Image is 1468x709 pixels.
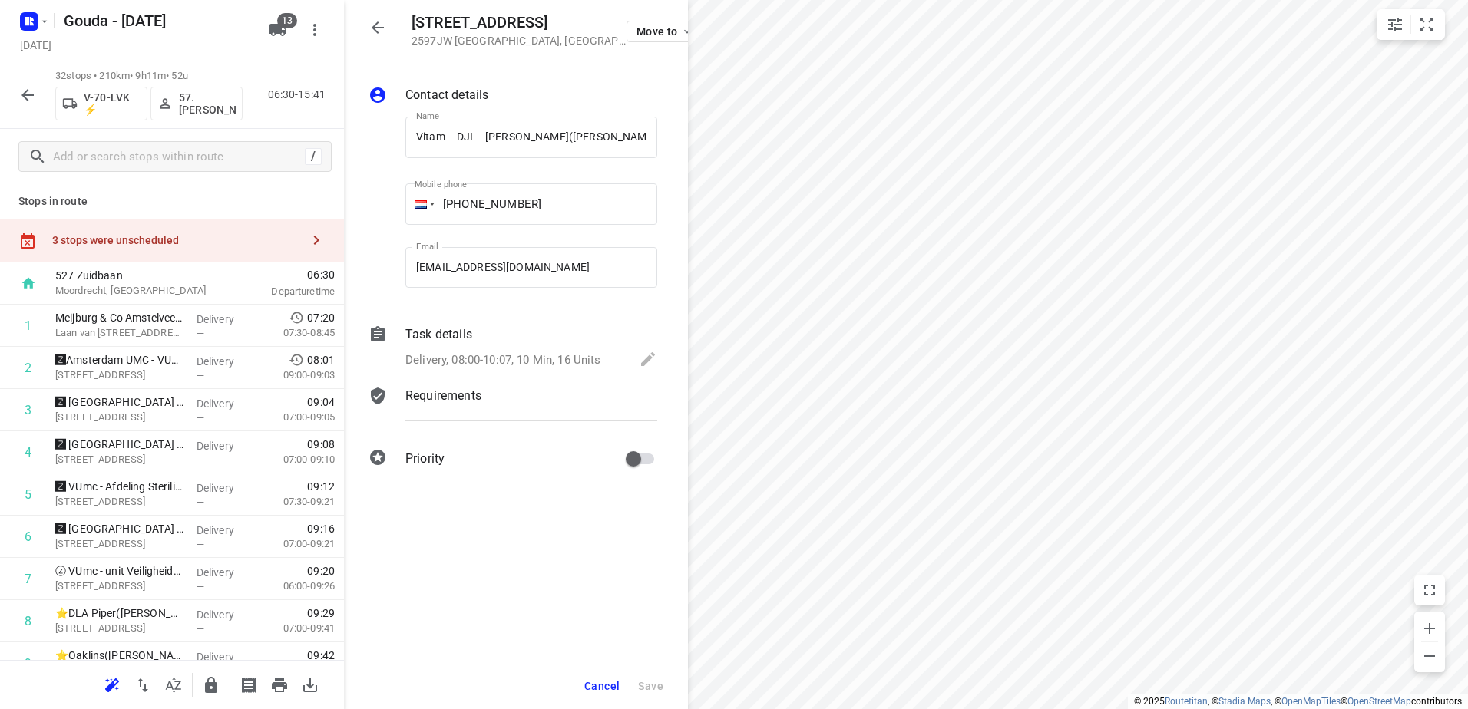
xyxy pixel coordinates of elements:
h5: Rename [58,8,256,33]
p: Delivery [197,438,253,453]
div: 4 [25,445,31,460]
div: 9 [25,656,31,671]
span: Print shipping labels [233,677,264,691]
span: 06:30 [233,267,335,282]
span: — [197,539,204,550]
p: 09:00-09:03 [259,368,335,383]
p: 🆉 VUmc - Afdeling Sterilisatie(Monica Naarden) [55,479,184,494]
button: Close [362,12,393,43]
div: 6 [25,529,31,544]
p: Delivery [197,565,253,580]
div: Contact details [369,86,657,107]
div: 7 [25,572,31,586]
li: © 2025 , © , © © contributors [1134,696,1462,707]
p: Delivery [197,649,253,664]
span: — [197,454,204,466]
p: 07:00-09:05 [259,410,335,425]
svg: Edit [639,350,657,368]
p: Delivery [197,523,253,538]
span: — [197,623,204,635]
p: Laan van Langerhuize 9, Amstelveen [55,325,184,341]
p: Priority [405,450,445,468]
p: 07:00-09:41 [259,621,335,636]
p: Requirements [405,387,481,405]
label: Mobile phone [415,180,467,189]
span: 09:29 [307,605,335,621]
p: Meijburg & Co Amstelveen(Patricia Pijlman) [55,310,184,325]
span: Cancel [584,680,620,692]
div: 1 [25,318,31,333]
p: Delivery, 08:00-10:07, 10 Min, 16 Units [405,351,601,369]
p: 07:30-09:21 [259,494,335,509]
p: 06:30-15:41 [268,87,332,103]
p: Van der Boechorststraat 6, Amsterdam [55,410,184,425]
p: 2597JW [GEOGRAPHIC_DATA] , [GEOGRAPHIC_DATA] [412,35,627,47]
p: Strawinskylaan 6, Amsterdam [55,621,184,636]
span: 09:08 [307,437,335,452]
span: Reverse route [127,677,158,691]
span: 09:16 [307,521,335,536]
p: 57. [PERSON_NAME] [179,91,236,116]
div: 2 [25,361,31,375]
button: 13 [263,15,293,45]
span: — [197,412,204,424]
p: Van der Boechorststraat 6, Amsterdam [55,536,184,552]
button: More [299,15,330,45]
p: ⭐DLA Piper(Margaux Perry) [55,605,184,621]
p: Delivery [197,607,253,622]
span: — [197,328,204,339]
div: Netherlands: + 31 [405,183,435,225]
p: Contact details [405,86,488,104]
p: 07:30-08:45 [259,325,335,341]
p: 🆉 Amsterdam UMC - locatie Vumc, - afdeling Longziekten 5C (VLON)(Natasja Kok, Saskia v.d. Puij en... [55,394,184,410]
p: Delivery [197,396,253,411]
div: 3 stops were unscheduled [52,234,301,246]
span: — [197,581,204,592]
div: small contained button group [1377,9,1445,40]
button: Cancel [578,672,626,700]
p: 🆉 Amsterdam UMC - VUMC - Gynaecologie 3B(Jolanda Brugman / Sandra Pieters) [55,437,184,452]
div: 8 [25,614,31,628]
button: Map settings [1380,9,1410,40]
svg: Early [289,310,304,325]
p: ⓩ VUmc - unit Veiligheid(Jan Betlem) [55,563,184,579]
h5: Project date [14,36,58,54]
span: Print route [264,677,295,691]
span: — [197,370,204,381]
p: Van der Boechorststraat 6, Amsterdam [55,494,184,509]
a: OpenStreetMap [1347,696,1411,707]
span: Move to [636,25,693,38]
p: 527 Zuidbaan [55,268,215,283]
div: Task detailsDelivery, 08:00-10:07, 10 Min, 16 Units [369,325,657,371]
div: 3 [25,403,31,417]
p: 🆉 Amsterdam UMC - Locatie VUmc - Afdeling Neurologie(Nathalie van Zuilen) [55,521,184,536]
input: Add or search stops within route [53,145,305,169]
span: 09:04 [307,394,335,410]
span: Reoptimize route [97,677,127,691]
button: Move to [627,21,700,42]
button: 57. [PERSON_NAME] [150,87,243,120]
span: 09:12 [307,479,335,494]
span: Download route [295,677,326,691]
p: Delivery [197,480,253,496]
p: 🆉Amsterdam UMC - VUMC - Chirurgische Oncologie(Michèle van der Lee) [55,352,184,368]
p: ⭐Oaklins([PERSON_NAME]) [55,648,184,663]
p: 07:00-09:21 [259,536,335,552]
input: 1 (702) 123-4567 [405,183,657,225]
p: 06:00-09:26 [259,579,335,594]
h5: [STREET_ADDRESS] [412,14,627,31]
p: 07:00-09:10 [259,452,335,467]
p: 32 stops • 210km • 9h11m • 52u [55,69,243,84]
span: 07:20 [307,310,335,325]
p: Van der Boechorststraat 6, Amsterdam [55,452,184,467]
div: / [305,148,322,165]
span: Sort by time window [158,677,189,691]
a: Routetitan [1165,696,1208,707]
span: 08:01 [307,352,335,368]
div: 5 [25,487,31,502]
p: Delivery [197,354,253,369]
span: 13 [277,13,297,28]
span: 09:42 [307,648,335,663]
p: V-70-LVK ⚡ [84,91,141,116]
p: Departure time [233,284,335,299]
